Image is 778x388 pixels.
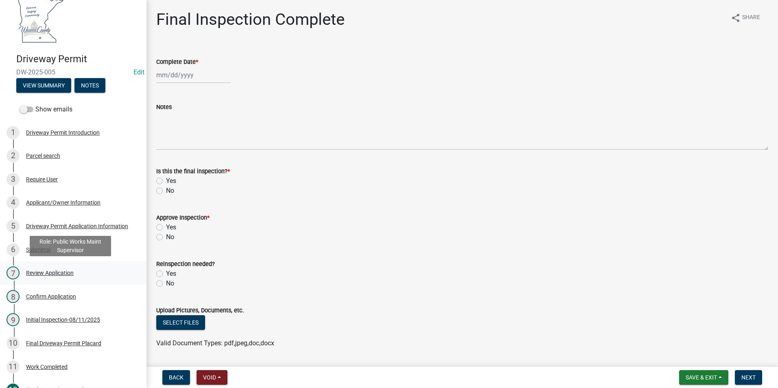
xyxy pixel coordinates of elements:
div: 2 [7,149,20,162]
wm-modal-confirm: Edit Application Number [133,68,144,76]
label: No [166,279,174,288]
span: Save & Exit [686,374,717,381]
div: 9 [7,313,20,326]
label: No [166,232,174,242]
div: Role: Public Works Maint Supervisor [30,236,111,256]
h4: Driveway Permit [16,53,140,65]
button: Back [162,370,190,385]
label: Complete Date [156,59,198,65]
div: Require User [26,177,58,182]
div: Driveway Permit Introduction [26,130,100,135]
span: Valid Document Types: pdf,jpeg,doc,docx [156,339,274,347]
div: Applicant/Owner Information [26,200,101,205]
div: Initial Inspection-08/11/2025 [26,317,100,323]
h1: Final Inspection Complete [156,10,345,29]
a: Edit [133,68,144,76]
div: Parcel search [26,153,60,159]
div: 6 [7,243,20,256]
div: Confirm Application [26,294,76,299]
button: Select files [156,315,205,330]
button: shareShare [724,10,767,26]
span: Share [742,13,760,23]
div: 4 [7,196,20,209]
span: Next [741,374,756,381]
label: Is this the final inspection? [156,169,230,174]
div: Work Completed [26,364,68,370]
button: Save & Exit [679,370,728,385]
wm-modal-confirm: Summary [16,83,71,89]
span: Void [203,374,216,381]
div: 11 [7,360,20,373]
button: View Summary [16,78,71,93]
label: Reinspection needed? [156,262,215,267]
div: 5 [7,220,20,233]
button: Next [735,370,762,385]
label: Yes [166,222,176,232]
label: No [166,186,174,196]
label: Yes [166,269,176,279]
label: Upload Pictures, Documents, etc. [156,308,244,314]
div: 8 [7,290,20,303]
div: Submittal [26,247,50,253]
div: 10 [7,337,20,350]
i: share [731,13,741,23]
div: Final Driveway Permit Placard [26,340,101,346]
label: Yes [166,176,176,186]
label: Notes [156,105,172,110]
label: Approve Inspection [156,215,210,221]
span: Back [169,374,184,381]
wm-modal-confirm: Notes [74,83,105,89]
label: Show emails [20,105,72,114]
input: mm/dd/yyyy [156,67,231,83]
div: 3 [7,173,20,186]
button: Notes [74,78,105,93]
div: Review Application [26,270,74,276]
div: 1 [7,126,20,139]
div: Driveway Permit Application Information [26,223,128,229]
span: DW-2025-005 [16,68,130,76]
button: Void [197,370,227,385]
div: 7 [7,266,20,279]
